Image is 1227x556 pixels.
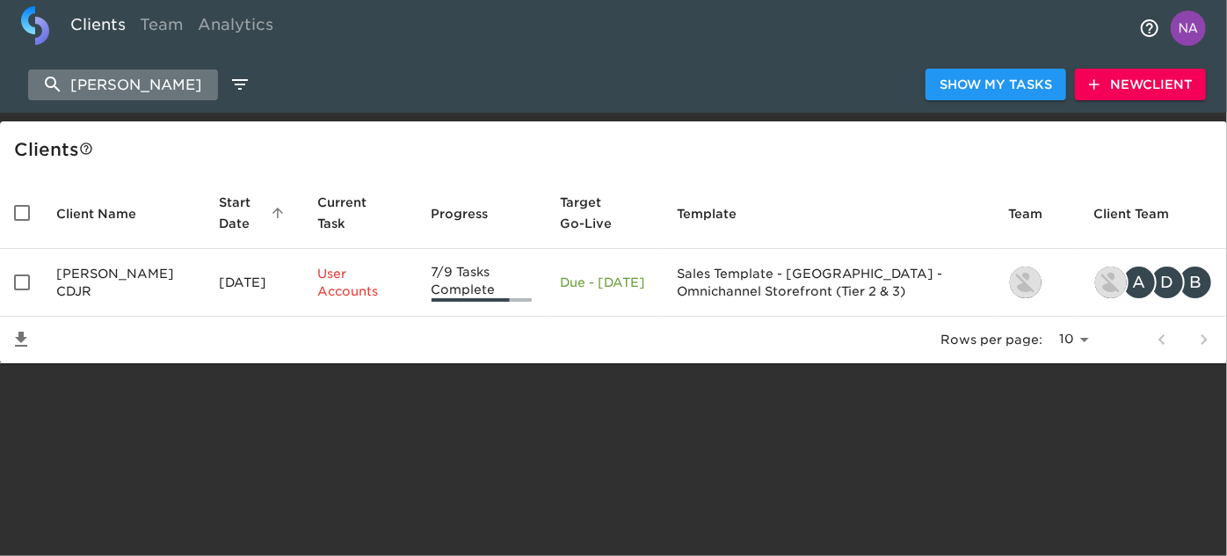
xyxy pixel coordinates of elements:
button: NewClient [1075,69,1206,101]
button: edit [225,69,255,99]
img: logo [21,6,49,45]
p: User Accounts [317,265,403,300]
div: A [1122,265,1157,300]
button: notifications [1129,7,1171,49]
span: Current Task [317,192,403,234]
svg: This is a list of all of your clients and clients shared with you [79,142,93,156]
span: This is the next Task in this Hub that should be completed [317,192,381,234]
a: Team [133,6,191,49]
img: Profile [1171,11,1206,46]
img: kevin.lo@roadster.com [1095,267,1127,298]
span: Start Date [219,192,288,234]
div: duncan.miller@roadster.com [1008,265,1065,300]
img: duncan.miller@roadster.com [1010,267,1042,298]
span: Show My Tasks [940,74,1052,96]
span: Template [677,203,759,224]
td: Sales Template - [GEOGRAPHIC_DATA] - Omnichannel Storefront (Tier 2 & 3) [663,249,994,317]
td: 7/9 Tasks Complete [417,249,546,317]
select: rows per page [1049,326,1095,353]
div: kevin.lo@roadster.com, andrew.williams2@cdk.com, DANETTE@KREBSCJD.COM, bboyle@krebscjd.com [1093,265,1213,300]
p: Due - [DATE] [560,274,649,291]
div: B [1178,265,1213,300]
div: Client s [14,135,1220,164]
a: Clients [63,6,133,49]
p: Rows per page: [940,331,1042,348]
span: Team [1008,203,1065,224]
span: New Client [1089,74,1192,96]
td: [DATE] [205,249,302,317]
input: search [28,69,218,100]
button: Show My Tasks [926,69,1066,101]
span: Target Go-Live [560,192,649,234]
td: [PERSON_NAME] CDJR [42,249,205,317]
span: Client Name [56,203,159,224]
span: Calculated based on the start date and the duration of all Tasks contained in this Hub. [560,192,626,234]
a: Analytics [191,6,280,49]
span: Client Team [1093,203,1192,224]
span: Progress [432,203,512,224]
div: D [1150,265,1185,300]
